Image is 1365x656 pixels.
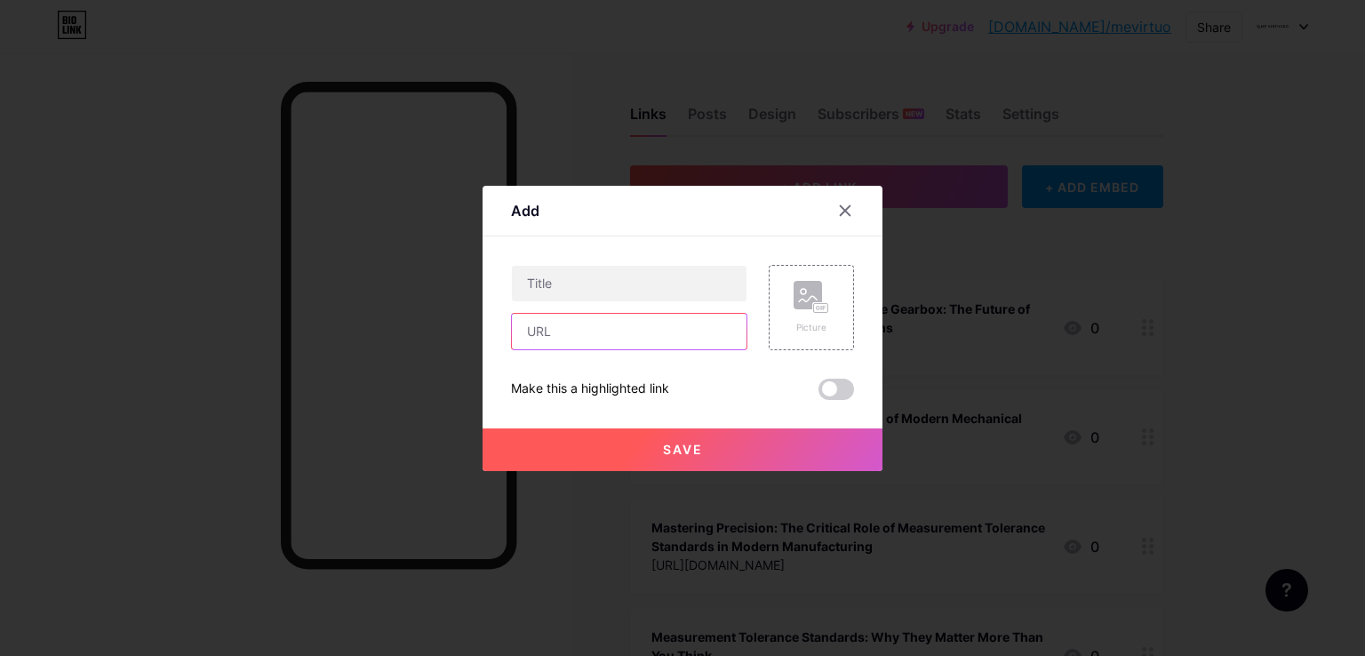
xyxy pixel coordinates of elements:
[483,428,882,471] button: Save
[511,200,539,221] div: Add
[512,314,746,349] input: URL
[511,379,669,400] div: Make this a highlighted link
[794,321,829,334] div: Picture
[663,442,703,457] span: Save
[512,266,746,301] input: Title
